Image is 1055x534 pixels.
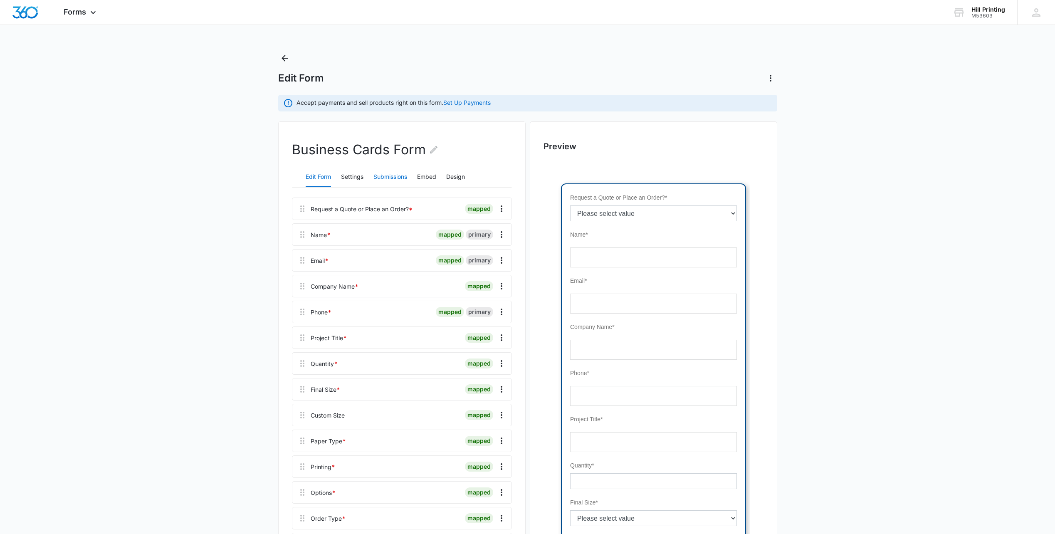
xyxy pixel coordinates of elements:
[465,384,493,394] div: mapped
[311,514,346,523] div: Order Type
[443,99,491,106] a: Set Up Payments
[306,167,331,187] button: Edit Form
[13,144,55,151] span: Company Name
[971,6,1005,13] div: account name
[311,437,346,445] div: Paper Type
[13,283,35,289] span: Quantity
[495,460,508,473] button: Overflow Menu
[495,305,508,319] button: Overflow Menu
[311,230,331,239] div: Name
[278,52,292,65] button: Back
[311,205,413,213] div: Request a Quote or Place an Order?
[465,358,493,368] div: mapped
[13,320,39,326] span: Final Size
[13,403,43,410] span: Paper Type
[373,167,407,187] button: Submissions
[64,7,86,16] span: Forms
[495,254,508,267] button: Overflow Menu
[13,477,33,484] span: Options
[465,513,493,523] div: mapped
[311,308,331,316] div: Phone
[495,331,508,344] button: Overflow Menu
[436,255,464,265] div: mapped
[495,228,508,241] button: Overflow Menu
[13,357,46,363] span: Custom Size
[417,167,436,187] button: Embed
[465,204,493,214] div: mapped
[13,98,28,105] span: Email
[436,307,464,317] div: mapped
[13,52,29,59] span: Name
[544,140,763,153] h2: Preview
[311,256,329,265] div: Email
[495,202,508,215] button: Overflow Menu
[311,385,340,394] div: Final Size
[278,72,324,84] h1: Edit Form
[465,281,493,291] div: mapped
[13,15,108,22] span: Request a Quote or Place an Order?
[296,98,491,107] p: Accept payments and sell products right on this form.
[465,410,493,420] div: mapped
[971,13,1005,19] div: account id
[466,230,493,240] div: primary
[465,487,493,497] div: mapped
[495,357,508,370] button: Overflow Menu
[495,383,508,396] button: Overflow Menu
[311,282,358,291] div: Company Name
[311,359,338,368] div: Quantity
[311,334,347,342] div: Project Title
[465,462,493,472] div: mapped
[495,408,508,422] button: Overflow Menu
[495,512,508,525] button: Overflow Menu
[764,72,777,85] button: Actions
[341,167,363,187] button: Settings
[13,237,44,243] span: Project Title
[311,462,335,471] div: Printing
[466,307,493,317] div: primary
[465,436,493,446] div: mapped
[495,434,508,447] button: Overflow Menu
[311,488,336,497] div: Options
[446,167,465,187] button: Design
[292,140,439,160] h2: Business Cards Form
[495,486,508,499] button: Overflow Menu
[311,411,345,420] div: Custom Size
[466,255,493,265] div: primary
[495,279,508,293] button: Overflow Menu
[13,440,33,447] span: Printing
[429,140,439,160] button: Edit Form Name
[13,514,42,521] span: Order Type
[436,230,464,240] div: mapped
[13,190,30,197] span: Phone
[465,333,493,343] div: mapped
